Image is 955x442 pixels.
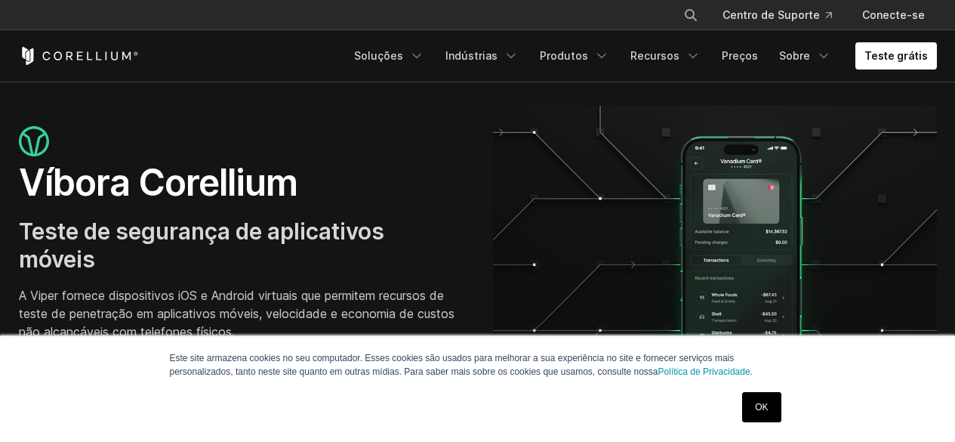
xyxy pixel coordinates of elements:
[665,2,937,29] div: Menu de navegação
[677,2,704,29] button: Procurar
[19,288,454,339] font: A Viper fornece dispositivos iOS e Android virtuais que permitem recursos de teste de penetração ...
[779,49,810,62] font: Sobre
[170,353,735,377] font: Este site armazena cookies no seu computador. Esses cookies são usados ​​para melhorar a sua expe...
[493,106,937,421] img: herói_víbora
[755,402,768,413] font: OK
[445,49,498,62] font: Indústrias
[862,8,925,21] font: Conecte-se
[722,8,820,21] font: Centro de Suporte
[354,49,403,62] font: Soluções
[19,160,298,205] font: Víbora Corellium
[630,49,679,62] font: Recursos
[19,218,384,274] font: Teste de segurança de aplicativos móveis
[345,42,937,70] div: Menu de navegação
[722,49,758,62] font: Preços
[742,392,781,422] a: OK
[19,126,49,157] img: viper_icon_large
[864,49,928,62] font: Teste grátis
[19,47,139,65] a: Página inicial do Corellium
[540,49,588,62] font: Produtos
[658,366,753,377] a: Política de Privacidade.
